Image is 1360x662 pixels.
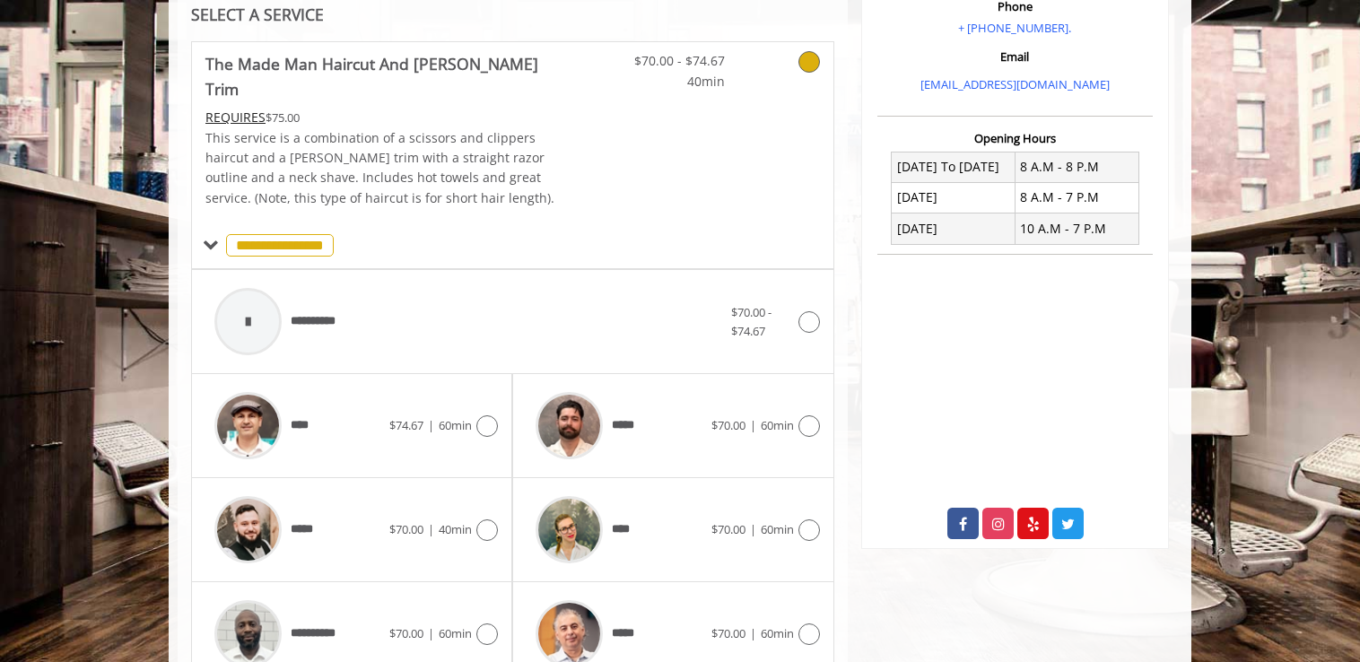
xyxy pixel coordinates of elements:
[761,521,794,537] span: 60min
[205,109,266,126] span: This service needs some Advance to be paid before we block your appointment
[205,51,566,101] b: The Made Man Haircut And [PERSON_NAME] Trim
[750,521,756,537] span: |
[750,625,756,641] span: |
[958,20,1071,36] a: + [PHONE_NUMBER].
[439,417,472,433] span: 60min
[428,417,434,433] span: |
[750,417,756,433] span: |
[731,304,772,339] span: $70.00 - $74.67
[389,625,423,641] span: $70.00
[205,128,566,209] p: This service is a combination of a scissors and clippers haircut and a [PERSON_NAME] trim with a ...
[892,182,1016,213] td: [DATE]
[1015,213,1138,244] td: 10 A.M - 7 P.M
[205,108,566,127] div: $75.00
[892,213,1016,244] td: [DATE]
[389,521,423,537] span: $70.00
[920,76,1110,92] a: [EMAIL_ADDRESS][DOMAIN_NAME]
[428,625,434,641] span: |
[761,625,794,641] span: 60min
[711,521,745,537] span: $70.00
[882,50,1148,63] h3: Email
[428,521,434,537] span: |
[892,152,1016,182] td: [DATE] To [DATE]
[1015,182,1138,213] td: 8 A.M - 7 P.M
[761,417,794,433] span: 60min
[439,521,472,537] span: 40min
[711,417,745,433] span: $70.00
[711,625,745,641] span: $70.00
[619,72,725,91] span: 40min
[1015,152,1138,182] td: 8 A.M - 8 P.M
[389,417,423,433] span: $74.67
[877,132,1153,144] h3: Opening Hours
[191,6,834,23] div: SELECT A SERVICE
[439,625,472,641] span: 60min
[619,51,725,71] span: $70.00 - $74.67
